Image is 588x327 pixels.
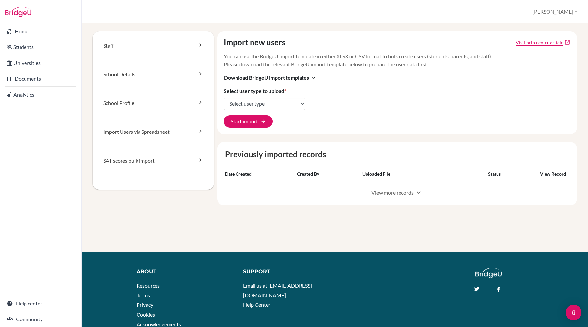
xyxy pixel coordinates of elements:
a: Universities [1,56,80,70]
label: Select user type to upload [224,87,286,95]
a: Click to open Tracking student registration article in a new tab [516,39,563,46]
a: Students [1,40,80,54]
a: Import Users via Spreadsheet [93,117,214,146]
span: arrow_forward [261,119,266,124]
p: You can use the BridgeU import template in either XLSX or CSV format to bulk create users (studen... [224,53,571,68]
a: open_in_new [564,39,570,45]
a: Home [1,25,80,38]
th: Created by [294,168,360,180]
a: Help Center [243,302,270,308]
i: expand_more [310,74,317,81]
th: Status [485,168,534,180]
a: SAT scores bulk import [93,146,214,175]
a: Cookies [137,311,155,318]
a: Documents [1,72,80,85]
h4: Import new users [224,38,285,47]
button: [PERSON_NAME] [530,6,580,18]
th: Uploaded file [360,168,486,180]
a: Email us at [EMAIL_ADDRESS][DOMAIN_NAME] [243,282,312,298]
button: Start import [224,115,273,128]
span: Download BridgeU import templates [224,74,309,82]
img: logo_white@2x-f4f0deed5e89b7ecb1c2cc34c3e3d731f90f0f143d5ea2071677605dd97b5244.png [475,268,502,278]
button: View more recordsexpand_more [365,186,430,199]
th: View record [534,168,572,180]
a: Community [1,313,80,326]
a: Help center [1,297,80,310]
div: About [137,268,228,275]
caption: Previously imported records [222,148,572,160]
button: Download BridgeU import templatesexpand_more [224,73,317,82]
img: Bridge-U [5,7,31,17]
a: Privacy [137,302,153,308]
div: Open Intercom Messenger [566,305,581,320]
a: Resources [137,282,160,288]
a: School Details [93,60,214,89]
a: Staff [93,31,214,60]
a: School Profile [93,89,214,117]
a: Analytics [1,88,80,101]
a: Terms [137,292,150,298]
span: expand_more [415,189,423,196]
div: Support [243,268,328,275]
th: Date created [222,168,294,180]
